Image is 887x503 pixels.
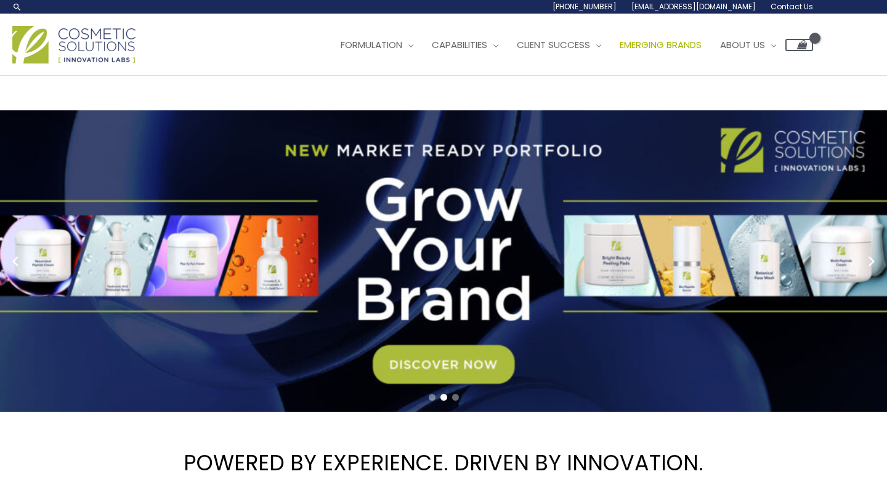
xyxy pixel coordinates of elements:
[631,1,756,12] span: [EMAIL_ADDRESS][DOMAIN_NAME]
[440,394,447,401] span: Go to slide 2
[620,38,702,51] span: Emerging Brands
[771,1,813,12] span: Contact Us
[610,27,711,63] a: Emerging Brands
[12,2,22,12] a: Search icon link
[429,394,435,401] span: Go to slide 1
[423,27,508,63] a: Capabilities
[12,26,136,63] img: Cosmetic Solutions Logo
[322,27,813,63] nav: Site Navigation
[508,27,610,63] a: Client Success
[6,252,25,271] button: Previous slide
[341,38,402,51] span: Formulation
[553,1,617,12] span: [PHONE_NUMBER]
[862,252,881,271] button: Next slide
[432,38,487,51] span: Capabilities
[711,27,785,63] a: About Us
[331,27,423,63] a: Formulation
[517,38,590,51] span: Client Success
[720,38,765,51] span: About Us
[452,394,459,401] span: Go to slide 3
[785,39,813,51] a: View Shopping Cart, empty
